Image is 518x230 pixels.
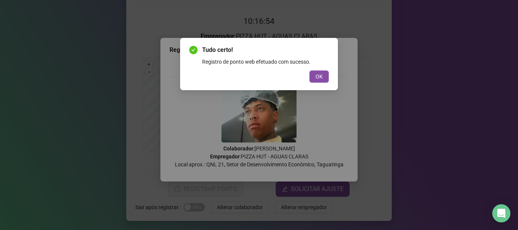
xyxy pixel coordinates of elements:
[202,58,329,66] div: Registro de ponto web efetuado com sucesso.
[202,45,329,55] span: Tudo certo!
[492,204,510,222] div: Open Intercom Messenger
[316,72,323,81] span: OK
[309,70,329,83] button: OK
[189,46,198,54] span: check-circle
